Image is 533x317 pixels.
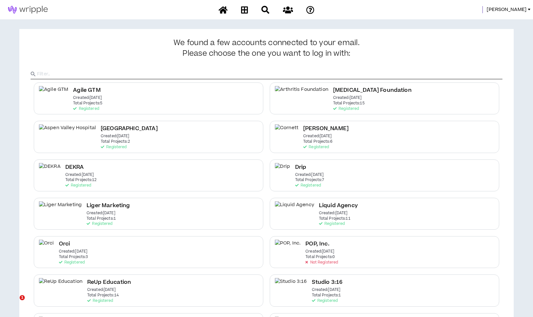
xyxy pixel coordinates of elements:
[6,295,22,311] iframe: Intercom live chat
[39,278,82,293] img: ReUp Education
[87,293,119,298] p: Total Projects: 14
[73,101,102,106] p: Total Projects: 5
[87,278,131,287] h2: ReUp Education
[333,107,359,111] p: Registered
[303,124,349,133] h2: [PERSON_NAME]
[295,178,324,182] p: Total Projects: 7
[275,163,290,178] img: Drip
[275,201,314,216] img: Liquid Agency
[101,139,130,144] p: Total Projects: 2
[39,124,96,139] img: Aspen Valley Hospital
[73,86,100,95] h2: Agile GTM
[487,6,527,13] span: [PERSON_NAME]
[37,69,502,79] input: Filter..
[87,216,116,221] p: Total Projects: 1
[333,86,412,95] h2: [MEDICAL_DATA] Foundation
[39,201,82,216] img: Liger Marketing
[101,124,158,133] h2: [GEOGRAPHIC_DATA]
[305,240,329,248] h2: POP, Inc.
[101,134,129,139] p: Created: [DATE]
[295,183,321,188] p: Registered
[101,145,126,149] p: Registered
[319,211,348,216] p: Created: [DATE]
[275,124,298,139] img: Cornett
[275,240,301,254] img: POP, Inc.
[73,107,99,111] p: Registered
[312,293,341,298] p: Total Projects: 1
[303,134,332,139] p: Created: [DATE]
[65,183,91,188] p: Registered
[87,288,116,292] p: Created: [DATE]
[319,216,351,221] p: Total Projects: 11
[59,255,88,259] p: Total Projects: 3
[305,255,335,259] p: Total Projects: 0
[295,163,306,172] h2: Drip
[312,299,338,303] p: Registered
[59,249,88,254] p: Created: [DATE]
[59,240,70,248] h2: Orci
[312,288,341,292] p: Created: [DATE]
[87,299,113,303] p: Registered
[303,145,329,149] p: Registered
[319,201,358,210] h2: Liquid Agency
[87,222,112,226] p: Registered
[305,260,338,265] p: Not Registered
[65,173,94,177] p: Created: [DATE]
[182,49,350,58] span: Please choose the one you want to log in with:
[20,295,25,300] span: 1
[333,101,365,106] p: Total Projects: 15
[31,39,502,58] h3: We found a few accounts connected to your email.
[275,278,307,293] img: Studio 3:16
[73,96,102,100] p: Created: [DATE]
[333,96,362,100] p: Created: [DATE]
[305,249,334,254] p: Created: [DATE]
[87,211,115,216] p: Created: [DATE]
[65,163,84,172] h2: DEKRA
[39,240,54,254] img: Orci
[303,139,332,144] p: Total Projects: 6
[275,86,328,101] img: Arthritis Foundation
[295,173,324,177] p: Created: [DATE]
[319,222,345,226] p: Registered
[59,260,85,265] p: Registered
[87,201,130,210] h2: Liger Marketing
[312,278,343,287] h2: Studio 3:16
[39,86,68,101] img: Agile GTM
[65,178,97,182] p: Total Projects: 12
[39,163,61,178] img: DEKRA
